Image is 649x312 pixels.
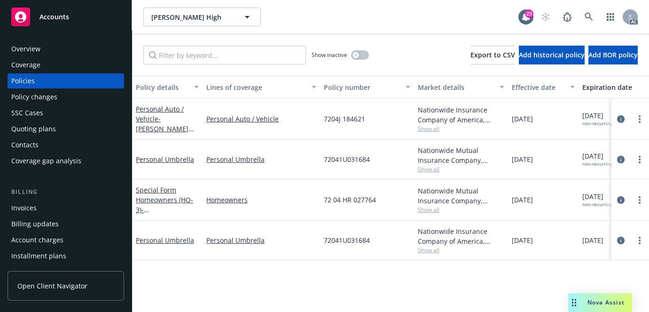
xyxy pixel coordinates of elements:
span: Accounts [39,13,69,21]
span: [PERSON_NAME] High [151,12,233,22]
span: [DATE] [512,154,533,164]
span: Show all [418,165,504,173]
a: Search [579,8,598,26]
div: Nationwide Mutual Insurance Company, Nationwide Insurance Company [418,145,504,165]
a: Account charges [8,232,124,248]
span: 72041U031684 [324,235,370,245]
div: Expiration date [582,82,644,92]
a: Special Form Homeowners (HO-3) [136,185,195,234]
span: Add BOR policy [588,50,638,59]
span: Show all [418,125,504,133]
div: non-recurring [582,201,612,208]
div: Installment plans [11,248,66,264]
div: Invoices [11,200,37,216]
button: [PERSON_NAME] High [143,8,261,26]
a: Policies [8,73,124,88]
a: Personal Umbrella [206,235,316,245]
div: Drag to move [568,293,580,312]
button: Add BOR policy [588,46,638,64]
div: Nationwide Insurance Company of America, Nationwide Insurance Company [418,105,504,125]
span: [DATE] [582,192,612,208]
div: non-recurring [582,120,612,127]
div: SSC Cases [11,105,43,120]
a: Quoting plans [8,121,124,136]
a: circleInformation [615,194,626,206]
button: Export to CSV [470,46,515,64]
span: Open Client Navigator [17,281,87,291]
div: Account charges [11,232,63,248]
span: 72041U031684 [324,154,370,164]
div: Policy number [324,82,400,92]
span: [DATE] [512,195,533,205]
a: SSC Cases [8,105,124,120]
a: Policy changes [8,89,124,104]
div: Lines of coverage [206,82,306,92]
span: Show all [418,206,504,214]
div: Billing [8,187,124,197]
button: Nova Assist [568,293,632,312]
a: Contacts [8,137,124,152]
div: Coverage gap analysis [11,153,81,168]
span: Export to CSV [470,50,515,59]
div: Contacts [11,137,39,152]
span: [DATE] [582,151,612,167]
div: Billing updates [11,216,59,232]
a: circleInformation [615,235,626,246]
a: circleInformation [615,154,626,165]
a: Installment plans [8,248,124,264]
a: Accounts [8,4,124,30]
span: Show inactive [312,51,347,59]
a: Overview [8,41,124,56]
div: Overview [11,41,40,56]
a: Coverage gap analysis [8,153,124,168]
div: non-recurring [582,161,612,167]
div: Coverage [11,57,40,72]
div: Policies [11,73,35,88]
div: 23 [525,9,533,18]
a: Personal Umbrella [136,155,194,164]
button: Effective date [508,76,579,98]
a: more [634,235,645,246]
div: Effective date [512,82,564,92]
span: [DATE] [582,111,612,127]
a: Report a Bug [558,8,577,26]
button: Policy number [320,76,414,98]
div: Market details [418,82,494,92]
span: Show all [418,246,504,254]
span: [DATE] [582,235,603,245]
a: more [634,154,645,165]
a: Personal Umbrella [206,154,316,164]
div: Nationwide Mutual Insurance Company, Nationwide Insurance Company [418,186,504,206]
a: Personal Auto / Vehicle [206,114,316,124]
button: Add historical policy [519,46,585,64]
a: Homeowners [206,195,316,205]
a: circleInformation [615,113,626,125]
input: Filter by keyword... [143,46,306,64]
div: Nationwide Insurance Company of America, Nationwide Insurance Company [418,226,504,246]
span: 7204J 184621 [324,114,365,124]
button: Policy details [132,76,203,98]
span: Nova Assist [587,298,625,306]
a: more [634,194,645,206]
div: Quoting plans [11,121,56,136]
a: Personal Auto / Vehicle [136,104,188,153]
span: [DATE] [512,235,533,245]
span: 72 04 HR 027764 [324,195,376,205]
a: Start snowing [536,8,555,26]
a: Personal Umbrella [136,236,194,245]
span: [DATE] [512,114,533,124]
button: Market details [414,76,508,98]
a: more [634,113,645,125]
div: Policy changes [11,89,57,104]
a: Coverage [8,57,124,72]
button: Lines of coverage [203,76,320,98]
div: Policy details [136,82,188,92]
span: Add historical policy [519,50,585,59]
a: Billing updates [8,216,124,232]
a: Invoices [8,200,124,216]
a: Switch app [601,8,620,26]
